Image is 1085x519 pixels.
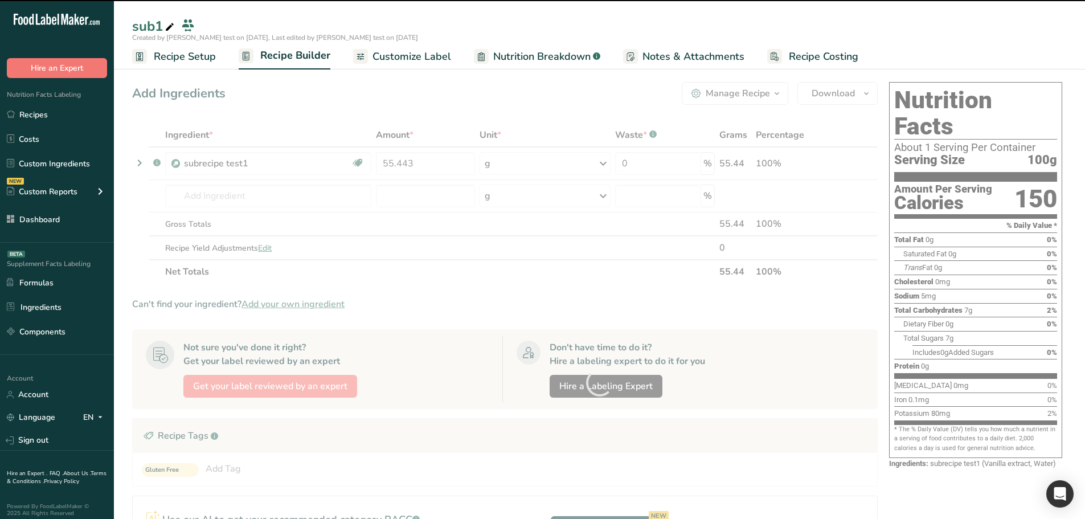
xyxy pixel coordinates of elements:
div: sub1 [132,16,177,36]
span: Recipe Setup [154,49,216,64]
a: FAQ . [50,469,63,477]
a: Recipe Costing [767,44,858,70]
div: BETA [7,251,25,258]
a: Hire an Expert . [7,469,47,477]
a: Language [7,407,55,427]
button: Hire an Expert [7,58,107,78]
div: EN [83,411,107,424]
a: About Us . [63,469,91,477]
a: Privacy Policy [44,477,79,485]
a: Recipe Setup [132,44,216,70]
span: Customize Label [372,49,451,64]
a: Terms & Conditions . [7,469,107,485]
span: Created by [PERSON_NAME] test on [DATE], Last edited by [PERSON_NAME] test on [DATE] [132,33,418,42]
div: Powered By FoodLabelMaker © 2025 All Rights Reserved [7,503,107,517]
span: Recipe Costing [789,49,858,64]
span: Notes & Attachments [642,49,744,64]
div: Custom Reports [7,186,77,198]
span: Nutrition Breakdown [493,49,591,64]
a: Customize Label [353,44,451,70]
span: Recipe Builder [260,48,330,63]
a: Recipe Builder [239,43,330,70]
a: Notes & Attachments [623,44,744,70]
div: NEW [7,178,24,185]
a: Nutrition Breakdown [474,44,600,70]
div: Open Intercom Messenger [1046,480,1074,508]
